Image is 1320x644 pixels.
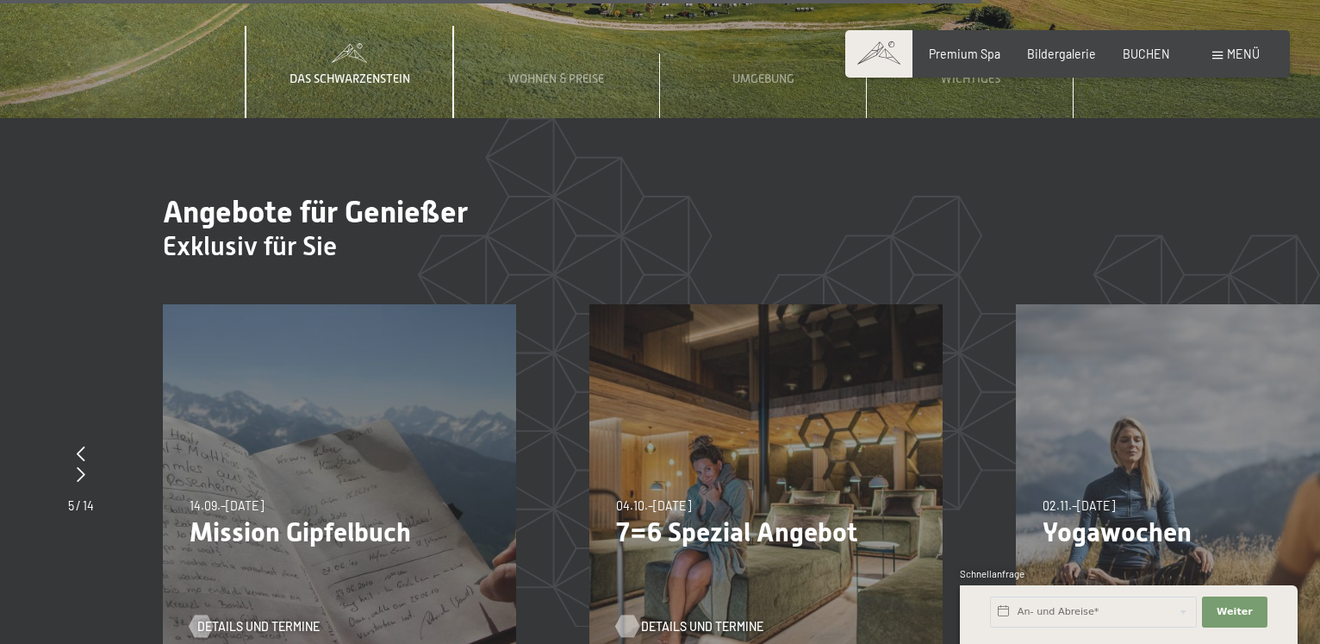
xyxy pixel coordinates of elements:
[83,498,94,513] span: 14
[1043,498,1115,513] span: 02.11.–[DATE]
[1027,47,1096,61] a: Bildergalerie
[616,618,746,635] a: Details und Termine
[190,498,264,513] span: 14.09.–[DATE]
[941,72,1000,85] span: Wichtiges
[68,498,74,513] span: 5
[163,194,468,229] span: Angebote für Genießer
[1227,47,1260,61] span: Menü
[76,498,81,513] span: /
[190,516,489,548] p: Mission Gipfelbuch
[929,47,1000,61] a: Premium Spa
[190,618,320,635] a: Details und Termine
[732,72,794,85] span: Umgebung
[616,516,916,548] p: 7=6 Spezial Angebot
[197,618,320,635] span: Details und Termine
[1217,605,1253,619] span: Weiter
[508,72,604,85] span: Wohnen & Preise
[616,498,691,513] span: 04.10.–[DATE]
[1202,597,1267,628] button: Weiter
[960,568,1024,579] span: Schnellanfrage
[163,230,337,261] span: Exklusiv für Sie
[1123,47,1170,61] a: BUCHEN
[641,618,763,635] span: Details und Termine
[290,72,410,85] span: Das Schwarzenstein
